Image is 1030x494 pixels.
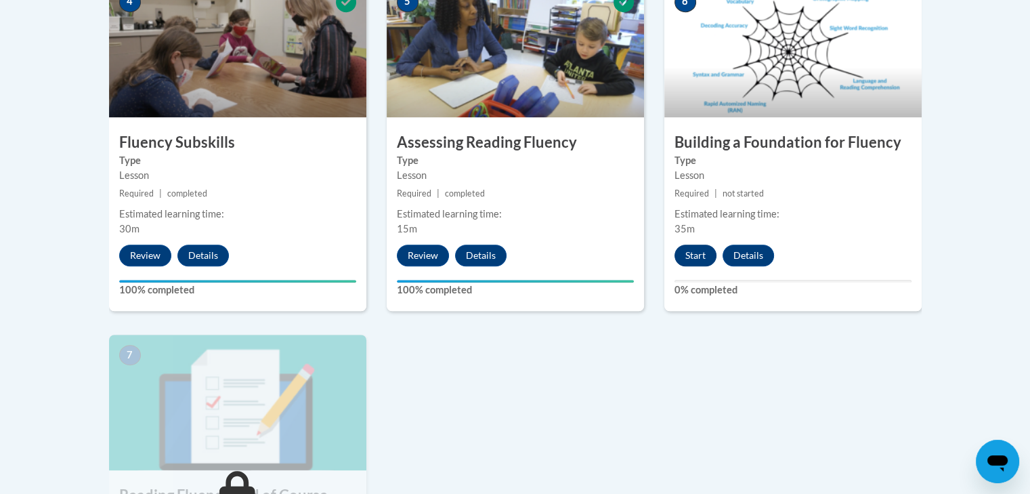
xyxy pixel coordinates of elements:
div: Your progress [119,280,356,283]
button: Details [455,245,507,266]
span: Required [119,188,154,199]
button: Details [177,245,229,266]
span: 15m [397,223,417,234]
label: Type [397,153,634,168]
span: | [714,188,717,199]
div: Estimated learning time: [397,207,634,222]
label: Type [674,153,911,168]
span: completed [167,188,207,199]
button: Review [119,245,171,266]
div: Lesson [119,168,356,183]
span: 7 [119,345,141,365]
span: | [437,188,439,199]
span: 30m [119,223,140,234]
h3: Building a Foundation for Fluency [664,132,922,153]
div: Your progress [397,280,634,283]
div: Estimated learning time: [674,207,911,222]
div: Lesson [674,168,911,183]
span: completed [445,188,485,199]
iframe: Button to launch messaging window [976,440,1019,483]
span: Required [397,188,431,199]
span: Required [674,188,709,199]
span: | [159,188,162,199]
div: Lesson [397,168,634,183]
img: Course Image [109,335,366,470]
span: not started [723,188,764,199]
label: 100% completed [119,283,356,297]
h3: Assessing Reading Fluency [387,132,644,153]
label: 0% completed [674,283,911,297]
button: Details [723,245,774,266]
button: Start [674,245,716,266]
label: 100% completed [397,283,634,297]
h3: Fluency Subskills [109,132,366,153]
button: Review [397,245,449,266]
div: Estimated learning time: [119,207,356,222]
label: Type [119,153,356,168]
span: 35m [674,223,695,234]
